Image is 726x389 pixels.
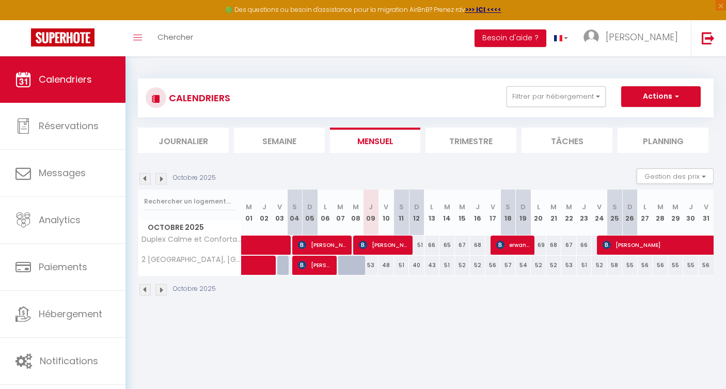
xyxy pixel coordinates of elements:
[583,29,599,45] img: ...
[577,256,592,275] div: 51
[287,190,303,236] th: 04
[364,256,379,275] div: 53
[31,28,94,46] img: Super Booking
[39,307,102,320] span: Hébergement
[653,190,668,236] th: 28
[699,190,714,236] th: 31
[39,260,87,273] span: Paiements
[653,256,668,275] div: 56
[643,202,646,212] abbr: L
[592,256,607,275] div: 52
[424,256,440,275] div: 43
[166,86,230,110] h3: CALENDRIERS
[242,190,257,236] th: 01
[157,32,193,42] span: Chercher
[546,236,562,255] div: 68
[324,202,327,212] abbr: L
[40,354,98,367] span: Notifications
[353,202,359,212] abbr: M
[566,202,572,212] abbr: M
[683,190,699,236] th: 30
[369,202,373,212] abbr: J
[173,284,216,294] p: Octobre 2025
[318,190,333,236] th: 06
[561,256,577,275] div: 53
[500,190,516,236] th: 18
[702,32,715,44] img: logout
[485,190,501,236] th: 17
[507,86,606,107] button: Filtrer par hébergement
[298,235,348,255] span: [PERSON_NAME]
[455,256,470,275] div: 52
[234,128,325,153] li: Semaine
[262,202,266,212] abbr: J
[330,128,421,153] li: Mensuel
[424,236,440,255] div: 66
[138,128,229,153] li: Journalier
[394,190,409,236] th: 11
[577,190,592,236] th: 23
[500,256,516,275] div: 57
[546,256,562,275] div: 52
[657,202,664,212] abbr: M
[470,236,485,255] div: 68
[561,236,577,255] div: 67
[537,202,540,212] abbr: L
[303,190,318,236] th: 05
[672,202,678,212] abbr: M
[140,236,243,243] span: Duplex Calme et Confortable au [GEOGRAPHIC_DATA], [GEOGRAPHIC_DATA]
[337,202,343,212] abbr: M
[384,202,388,212] abbr: V
[627,202,633,212] abbr: D
[378,190,394,236] th: 10
[150,20,201,56] a: Chercher
[637,168,714,184] button: Gestion des prix
[668,256,684,275] div: 55
[704,202,708,212] abbr: V
[546,190,562,236] th: 21
[531,190,546,236] th: 20
[550,202,557,212] abbr: M
[638,256,653,275] div: 56
[582,202,586,212] abbr: J
[622,256,638,275] div: 55
[577,236,592,255] div: 66
[621,86,701,107] button: Actions
[520,202,526,212] abbr: D
[298,255,333,275] span: [PERSON_NAME]
[414,202,419,212] abbr: D
[144,192,235,211] input: Rechercher un logement...
[307,202,312,212] abbr: D
[173,173,216,183] p: Octobre 2025
[272,190,288,236] th: 03
[364,190,379,236] th: 09
[425,128,516,153] li: Trimestre
[455,236,470,255] div: 67
[257,190,272,236] th: 02
[606,30,678,43] span: [PERSON_NAME]
[491,202,495,212] abbr: V
[348,190,364,236] th: 08
[455,190,470,236] th: 15
[485,256,501,275] div: 56
[246,202,252,212] abbr: M
[506,202,510,212] abbr: S
[689,202,693,212] abbr: J
[531,256,546,275] div: 52
[138,220,241,235] span: Octobre 2025
[475,29,546,47] button: Besoin d'aide ?
[409,256,424,275] div: 40
[333,190,349,236] th: 07
[394,256,409,275] div: 51
[439,190,455,236] th: 14
[409,190,424,236] th: 12
[39,119,99,132] span: Réservations
[516,190,531,236] th: 19
[607,190,623,236] th: 25
[465,5,501,14] strong: >>> ICI <<<<
[638,190,653,236] th: 27
[561,190,577,236] th: 22
[496,235,531,255] span: erwann elevage de kerscoff [PERSON_NAME]
[439,256,455,275] div: 51
[470,190,485,236] th: 16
